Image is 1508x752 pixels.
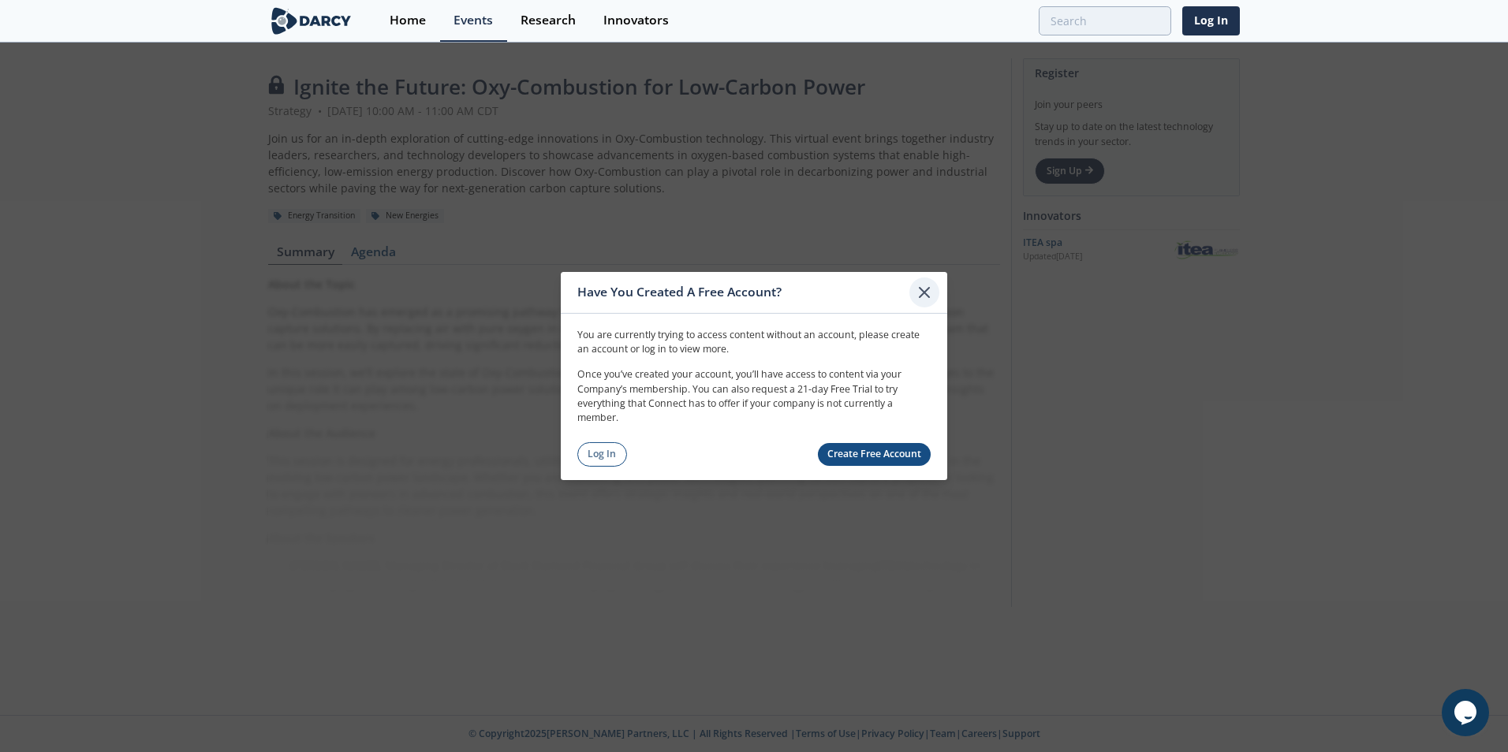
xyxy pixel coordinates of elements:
p: You are currently trying to access content without an account, please create an account or log in... [577,327,931,356]
a: Log In [577,442,627,467]
a: Log In [1182,6,1240,35]
p: Once you’ve created your account, you’ll have access to content via your Company’s membership. Yo... [577,367,931,426]
input: Advanced Search [1039,6,1171,35]
iframe: chat widget [1442,689,1492,736]
div: Events [454,14,493,27]
div: Research [521,14,576,27]
div: Home [390,14,426,27]
div: Innovators [603,14,669,27]
a: Create Free Account [818,443,931,466]
img: logo-wide.svg [268,7,354,35]
div: Have You Created A Free Account? [577,277,909,307]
